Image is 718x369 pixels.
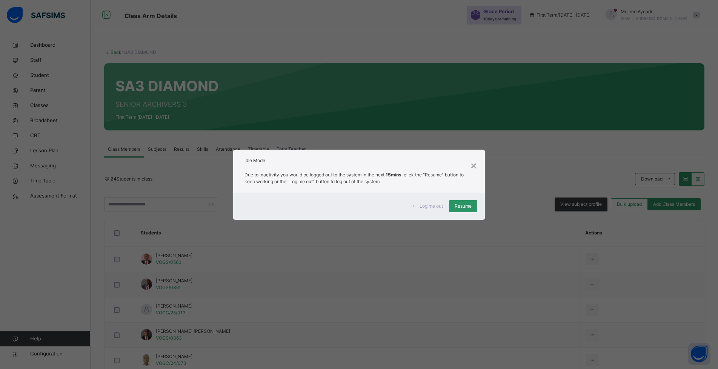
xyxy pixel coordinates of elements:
p: Due to inactivity you would be logged out to the system in the next , click the "Resume" button t... [244,171,473,185]
h2: Idle Mode [244,157,473,164]
div: × [470,157,477,173]
span: Resume [455,203,472,210]
span: Log me out [420,203,443,210]
strong: 15mins [386,172,401,178]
